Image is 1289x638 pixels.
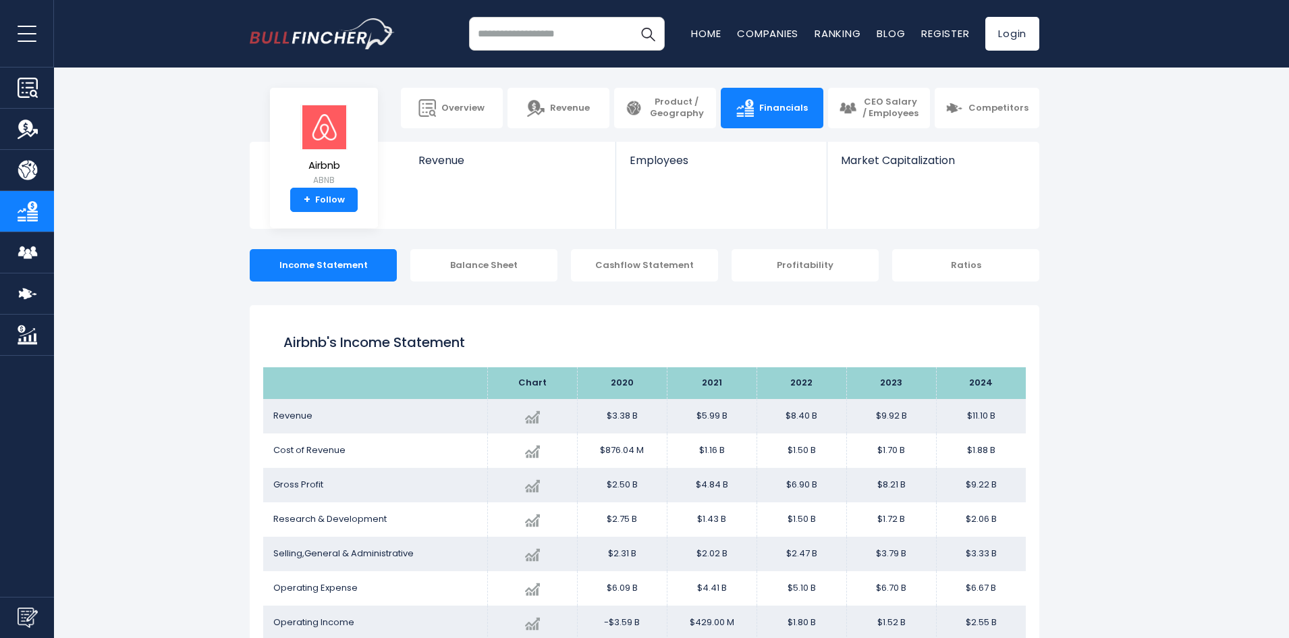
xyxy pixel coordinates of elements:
[757,468,846,502] td: $6.90 B
[862,97,919,119] span: CEO Salary / Employees
[250,18,395,49] img: bullfincher logo
[757,399,846,433] td: $8.40 B
[892,249,1039,282] div: Ratios
[691,26,721,41] a: Home
[300,104,348,188] a: Airbnb ABNB
[300,160,348,171] span: Airbnb
[936,433,1026,468] td: $1.88 B
[667,399,757,433] td: $5.99 B
[757,571,846,606] td: $5.10 B
[571,249,718,282] div: Cashflow Statement
[405,142,616,190] a: Revenue
[846,367,936,399] th: 2023
[667,537,757,571] td: $2.02 B
[441,103,485,114] span: Overview
[846,399,936,433] td: $9.92 B
[667,367,757,399] th: 2021
[273,444,346,456] span: Cost of Revenue
[667,433,757,468] td: $1.16 B
[846,537,936,571] td: $3.79 B
[815,26,860,41] a: Ranking
[577,571,667,606] td: $6.09 B
[921,26,969,41] a: Register
[577,502,667,537] td: $2.75 B
[273,547,414,560] span: Selling,General & Administrative
[418,154,603,167] span: Revenue
[985,17,1039,51] a: Login
[968,103,1029,114] span: Competitors
[648,97,705,119] span: Product / Geography
[290,188,358,212] a: +Follow
[936,502,1026,537] td: $2.06 B
[487,367,577,399] th: Chart
[401,88,503,128] a: Overview
[667,468,757,502] td: $4.84 B
[250,249,397,282] div: Income Statement
[577,367,667,399] th: 2020
[273,616,354,629] span: Operating Income
[737,26,798,41] a: Companies
[759,103,808,114] span: Financials
[273,512,387,525] span: Research & Development
[936,367,1026,399] th: 2024
[846,571,936,606] td: $6.70 B
[614,88,716,128] a: Product / Geography
[841,154,1024,167] span: Market Capitalization
[936,399,1026,433] td: $11.10 B
[577,399,667,433] td: $3.38 B
[283,332,1006,352] h1: Airbnb's Income Statement
[846,433,936,468] td: $1.70 B
[273,409,312,422] span: Revenue
[577,433,667,468] td: $876.04 M
[630,154,813,167] span: Employees
[250,18,395,49] a: Go to homepage
[757,367,846,399] th: 2022
[757,502,846,537] td: $1.50 B
[721,88,823,128] a: Financials
[936,468,1026,502] td: $9.22 B
[732,249,879,282] div: Profitability
[273,478,323,491] span: Gross Profit
[936,571,1026,606] td: $6.67 B
[935,88,1039,128] a: Competitors
[304,194,310,206] strong: +
[667,571,757,606] td: $4.41 B
[410,249,557,282] div: Balance Sheet
[577,537,667,571] td: $2.31 B
[273,581,358,594] span: Operating Expense
[631,17,665,51] button: Search
[846,468,936,502] td: $8.21 B
[508,88,609,128] a: Revenue
[300,174,348,186] small: ABNB
[616,142,826,190] a: Employees
[846,502,936,537] td: $1.72 B
[828,88,930,128] a: CEO Salary / Employees
[936,537,1026,571] td: $3.33 B
[757,537,846,571] td: $2.47 B
[827,142,1038,190] a: Market Capitalization
[667,502,757,537] td: $1.43 B
[550,103,590,114] span: Revenue
[877,26,905,41] a: Blog
[577,468,667,502] td: $2.50 B
[757,433,846,468] td: $1.50 B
